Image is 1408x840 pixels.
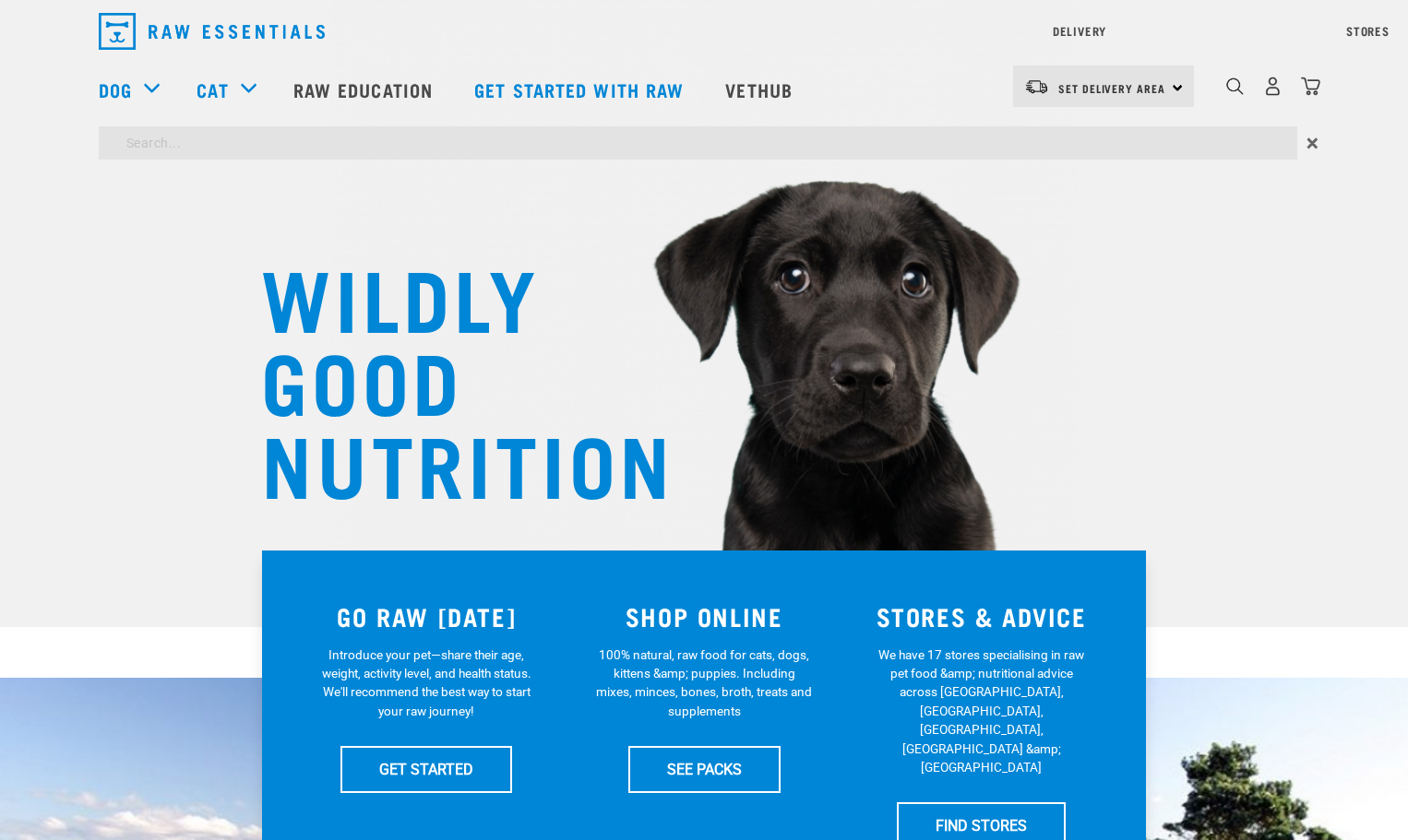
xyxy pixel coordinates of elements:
[318,645,535,721] p: Introduce your pet—share their age, weight, activity level, and health status. We'll recommend th...
[1053,28,1106,34] a: Delivery
[99,76,132,103] a: Dog
[707,53,816,126] a: Vethub
[340,746,512,792] a: GET STARTED
[299,602,555,631] h3: GO RAW [DATE]
[1263,77,1283,96] img: user.png
[596,645,813,721] p: 100% natural, raw food for cats, dogs, kittens &amp; puppies. Including mixes, minces, bones, bro...
[1058,85,1165,91] span: Set Delivery Area
[1346,28,1390,34] a: Stores
[99,13,325,50] img: Raw Essentials Logo
[1226,77,1244,95] img: home-icon-1@2x.png
[84,6,1324,57] nav: dropdown navigation
[853,602,1109,631] h3: STORES & ADVICE
[1307,126,1319,160] span: ×
[628,746,781,792] a: SEE PACKS
[197,76,228,103] a: Cat
[456,53,707,126] a: Get started with Raw
[261,254,630,503] h1: WILDLY GOOD NUTRITION
[99,126,1297,160] input: Search...
[1301,77,1320,96] img: home-icon@2x.png
[1024,78,1049,95] img: van-moving.png
[873,645,1090,777] p: We have 17 stores specialising in raw pet food &amp; nutritional advice across [GEOGRAPHIC_DATA],...
[275,53,456,126] a: Raw Education
[577,602,832,631] h3: SHOP ONLINE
